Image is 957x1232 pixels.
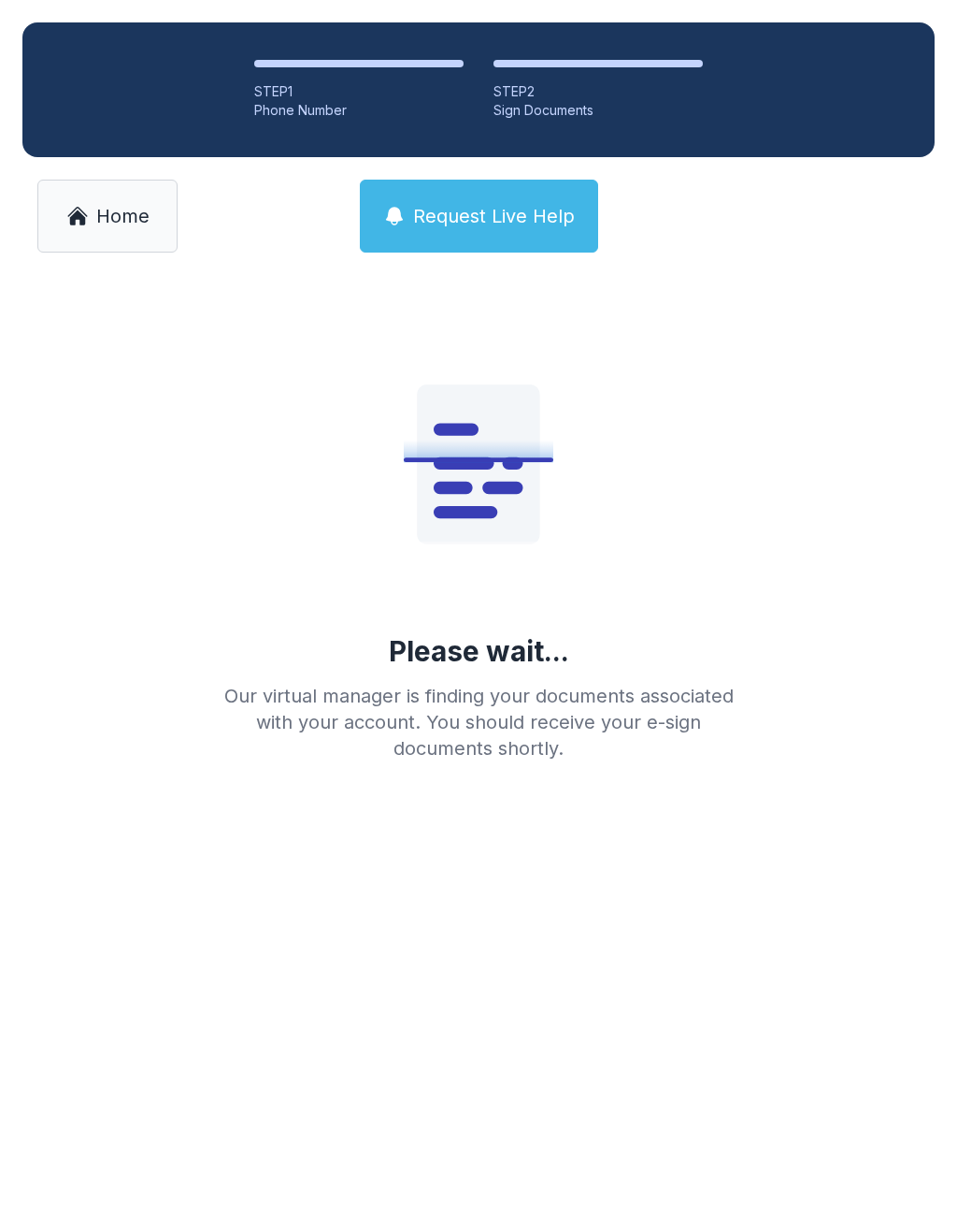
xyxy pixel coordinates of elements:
span: Request Live Help [413,203,575,229]
div: Our virtual manager is finding your documents associated with your account. You should receive yo... [209,683,748,761]
div: STEP 2 [493,82,703,101]
div: Please wait... [389,634,569,668]
div: Sign Documents [493,101,703,120]
div: Phone Number [254,101,464,120]
div: STEP 1 [254,82,464,101]
span: Home [96,203,150,229]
